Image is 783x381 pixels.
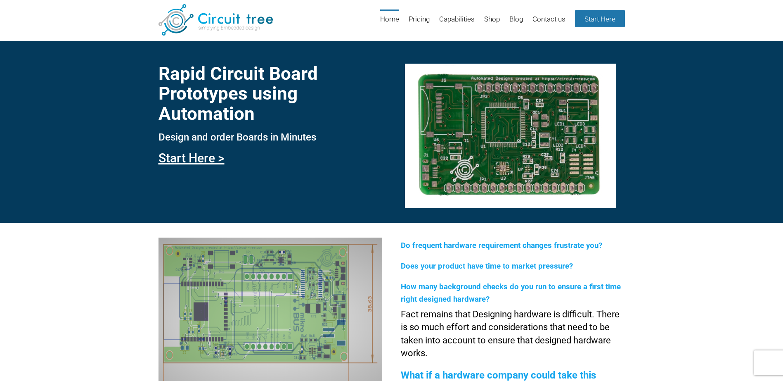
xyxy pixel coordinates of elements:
span: Does your product have time to market pressure? [401,262,573,271]
a: Home [380,10,399,36]
a: Capabilities [439,10,475,36]
a: Blog [509,10,523,36]
h3: Design and order Boards in Minutes [158,132,382,143]
a: Start Here > [158,151,225,165]
img: Circuit Tree [158,4,273,36]
p: Fact remains that Designing hardware is difficult. There is so much effort and considerations tha... [401,308,625,360]
span: Do frequent hardware requirement changes frustrate you? [401,241,602,250]
span: How many background checks do you run to ensure a first time right designed hardware? [401,282,621,304]
a: Shop [484,10,500,36]
a: Pricing [409,10,430,36]
a: Start Here [575,10,625,27]
h1: Rapid Circuit Board Prototypes using Automation [158,64,382,124]
a: Contact us [532,10,565,36]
